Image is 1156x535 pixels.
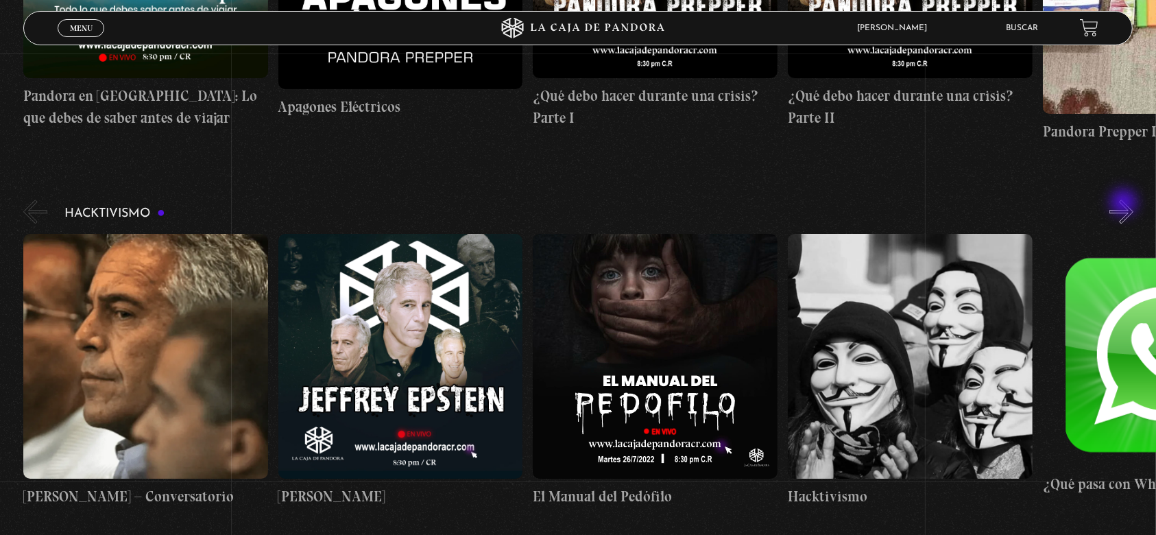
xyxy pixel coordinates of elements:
[23,234,268,507] a: [PERSON_NAME] – Conversatorio
[1007,24,1039,32] a: Buscar
[1080,19,1098,37] a: View your shopping cart
[533,85,778,128] h4: ¿Qué debo hacer durante una crisis? Parte I
[1109,200,1133,224] button: Next
[533,486,778,508] h4: El Manual del Pedófilo
[64,207,165,220] h3: Hacktivismo
[788,234,1033,507] a: Hacktivismo
[23,486,268,508] h4: [PERSON_NAME] – Conversatorio
[278,96,523,118] h4: Apagones Eléctricos
[850,24,941,32] span: [PERSON_NAME]
[65,35,97,45] span: Cerrar
[23,200,47,224] button: Previous
[788,486,1033,508] h4: Hacktivismo
[23,85,268,128] h4: Pandora en [GEOGRAPHIC_DATA]: Lo que debes de saber antes de viajar
[788,85,1033,128] h4: ¿Qué debo hacer durante una crisis? Parte II
[70,24,93,32] span: Menu
[278,486,523,508] h4: [PERSON_NAME]
[533,234,778,507] a: El Manual del Pedófilo
[278,234,523,507] a: [PERSON_NAME]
